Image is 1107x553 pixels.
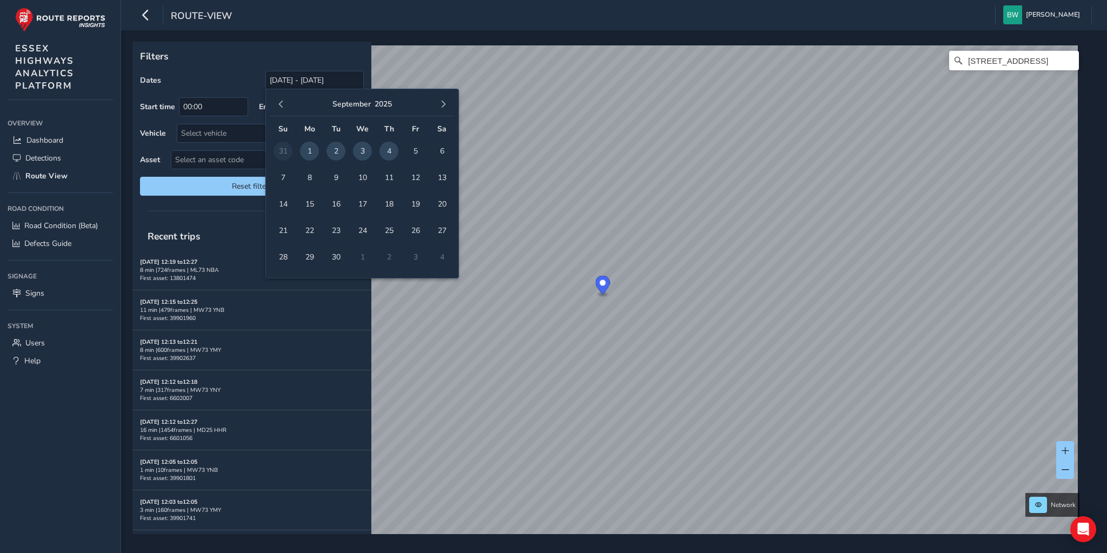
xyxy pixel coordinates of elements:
div: 8 min | 600 frames | MW73 YMY [140,346,364,354]
span: Su [278,124,288,134]
span: Th [384,124,394,134]
div: 11 min | 479 frames | MW73 YNB [140,306,364,314]
span: First asset: 39901801 [140,474,196,482]
label: Start time [140,102,175,112]
div: System [8,318,113,334]
span: Dashboard [26,135,63,145]
button: 2025 [375,99,392,109]
span: 14 [274,195,292,214]
strong: [DATE] 12:12 to 12:18 [140,378,197,386]
span: 25 [379,221,398,240]
span: Route View [25,171,68,181]
span: 24 [353,221,372,240]
span: Fr [412,124,419,134]
span: 21 [274,221,292,240]
img: rr logo [15,8,105,32]
div: Open Intercom Messenger [1070,516,1096,542]
span: Defects Guide [24,238,71,249]
span: First asset: 6601056 [140,434,192,442]
span: First asset: 39901960 [140,314,196,322]
span: First asset: 13801474 [140,274,196,282]
span: 30 [326,248,345,266]
a: Help [8,352,113,370]
input: Search [949,51,1079,70]
span: Mo [304,124,315,134]
div: 1 min | 10 frames | MW73 YNB [140,466,364,474]
span: 28 [274,248,292,266]
img: diamond-layout [1003,5,1022,24]
strong: [DATE] 12:03 to 12:05 [140,498,197,506]
strong: [DATE] 12:19 to 12:27 [140,258,197,266]
span: 17 [353,195,372,214]
a: Users [8,334,113,352]
span: 18 [379,195,398,214]
div: 7 min | 317 frames | MW73 YNY [140,386,364,394]
div: 8 min | 724 frames | ML73 NBA [140,266,364,274]
div: Overview [8,115,113,131]
button: Reset filters [140,177,364,196]
span: Help [24,356,41,366]
span: Sa [437,124,446,134]
div: 16 min | 1454 frames | MD25 HHR [140,426,364,434]
button: September [332,99,371,109]
div: Signage [8,268,113,284]
span: 10 [353,168,372,187]
span: 9 [326,168,345,187]
label: Asset [140,155,160,165]
a: Signs [8,284,113,302]
span: Users [25,338,45,348]
span: 11 [379,168,398,187]
span: 12 [406,168,425,187]
span: 15 [300,195,319,214]
span: First asset: 39902637 [140,354,196,362]
span: 20 [432,195,451,214]
span: 4 [379,142,398,161]
span: Detections [25,153,61,163]
span: Signs [25,288,44,298]
span: We [356,124,369,134]
span: Network [1051,501,1076,509]
span: 13 [432,168,451,187]
span: First asset: 6602007 [140,394,192,402]
a: Road Condition (Beta) [8,217,113,235]
span: Select an asset code [171,151,345,169]
span: Road Condition (Beta) [24,221,98,231]
a: Dashboard [8,131,113,149]
strong: [DATE] 12:13 to 12:21 [140,338,197,346]
strong: [DATE] 12:12 to 12:27 [140,418,197,426]
button: [PERSON_NAME] [1003,5,1084,24]
canvas: Map [136,45,1078,547]
span: 8 [300,168,319,187]
label: Dates [140,75,161,85]
a: Route View [8,167,113,185]
span: 6 [432,142,451,161]
span: 7 [274,168,292,187]
span: Recent trips [140,222,208,250]
span: 3 [353,142,372,161]
span: First asset: 39901741 [140,514,196,522]
span: Reset filters [148,181,356,191]
span: route-view [171,9,232,24]
span: ESSEX HIGHWAYS ANALYTICS PLATFORM [15,42,74,92]
span: 5 [406,142,425,161]
span: 26 [406,221,425,240]
span: 1 [300,142,319,161]
span: 2 [326,142,345,161]
strong: [DATE] 12:05 to 12:05 [140,458,197,466]
p: Filters [140,49,364,63]
span: 23 [326,221,345,240]
a: Defects Guide [8,235,113,252]
div: Select vehicle [177,124,345,142]
label: Vehicle [140,128,166,138]
span: 27 [432,221,451,240]
span: [PERSON_NAME] [1026,5,1080,24]
a: Detections [8,149,113,167]
div: Map marker [596,276,610,298]
span: 29 [300,248,319,266]
strong: [DATE] 12:15 to 12:25 [140,298,197,306]
span: 19 [406,195,425,214]
label: End time [259,102,290,112]
div: 3 min | 160 frames | MW73 YMY [140,506,364,514]
span: 16 [326,195,345,214]
span: 22 [300,221,319,240]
